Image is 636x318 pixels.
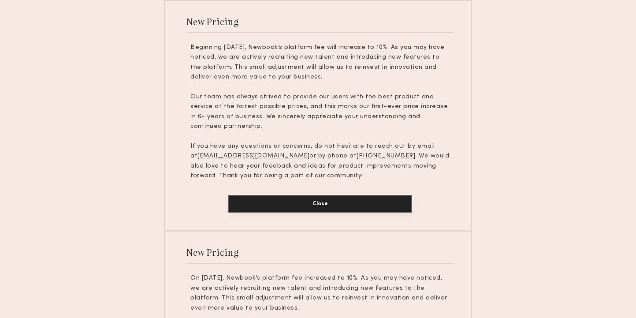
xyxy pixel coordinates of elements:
[190,43,450,82] p: Beginning [DATE], Newbook’s platform fee will increase to 10%. As you may have noticed, we are ac...
[186,15,239,27] div: New Pricing
[186,246,239,258] div: New Pricing
[357,153,415,159] u: [PHONE_NUMBER]
[190,273,450,313] p: On [DATE], Newbook’s platform fee increased to 10%. As you may have noticed, we are actively recr...
[190,142,450,181] p: If you have any questions or concerns, do not hesitate to reach out by email at or by phone at . ...
[197,153,309,159] u: [EMAIL_ADDRESS][DOMAIN_NAME]
[190,92,450,132] p: Our team has always strived to provide our users with the best product and service at the fairest...
[228,195,412,213] button: Close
